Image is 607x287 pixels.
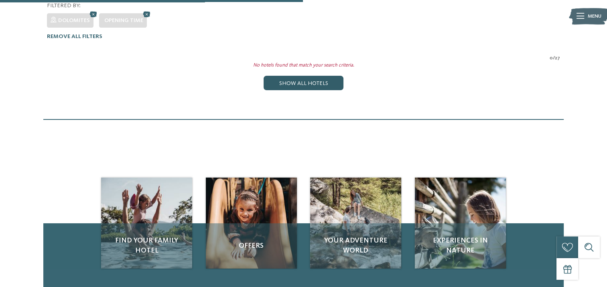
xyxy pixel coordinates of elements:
span: Filtered by: [47,3,81,8]
span: / [553,55,555,62]
span: Your adventure world [317,236,394,256]
span: Remove all filters [47,34,102,39]
span: Offers [213,241,290,251]
img: Looking for family hotels? Find the best ones here! [206,178,297,269]
a: Looking for family hotels? Find the best ones here! Offers [206,178,297,269]
a: Looking for family hotels? Find the best ones here! Your adventure world [310,178,401,269]
img: Looking for family hotels? Find the best ones here! [415,178,506,269]
img: Looking for family hotels? Find the best ones here! [310,178,401,269]
span: 0 [550,55,553,62]
span: 27 [555,55,560,62]
a: Looking for family hotels? Find the best ones here! Find your family hotel [101,178,192,269]
span: Experiences in nature [422,236,499,256]
span: Dolomites [58,18,90,23]
a: Looking for family hotels? Find the best ones here! Experiences in nature [415,178,506,269]
img: Looking for family hotels? Find the best ones here! [101,178,192,269]
div: No hotels found that match your search criteria. [41,62,565,69]
span: Find your family hotel [108,236,185,256]
span: Opening time [104,18,143,23]
div: Show all hotels [264,76,343,90]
